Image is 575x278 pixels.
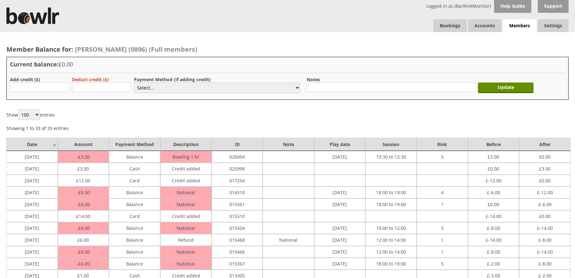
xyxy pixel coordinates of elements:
h2: Member Balance for: [6,45,569,54]
label: Show entries [6,112,55,118]
td: Credit added [160,163,212,175]
td: [DATE] [6,151,58,163]
span: -12.00 [537,188,553,195]
td: Balance [109,187,160,198]
td: Payment Method : activate to sort column ascending [109,138,160,151]
td: National [263,234,314,246]
span: 0.00 [488,164,499,172]
span: 6.00 [77,225,90,231]
td: Balance [109,258,160,270]
span: 3.00 [488,152,499,160]
span: 3.00 [539,164,551,172]
td: ID : activate to sort column ascending [212,138,263,151]
td: [DATE] [6,163,58,175]
label: Deduct credit (£) [72,76,109,83]
td: [DATE] [6,198,58,210]
td: 017254 [212,175,263,187]
td: [DATE] [314,198,366,210]
span: 6.00 [77,189,90,195]
td: 1 [417,198,468,210]
td: 5 [417,258,468,270]
td: [DATE] [6,246,58,258]
td: Credit added [160,175,212,187]
td: Card [109,210,160,222]
td: [DATE] [314,151,366,163]
td: [DATE] [314,246,366,258]
td: Balance [109,222,160,234]
span: Settings [538,19,569,32]
td: 10:30 to 12:30 [365,151,417,163]
td: 1 [417,246,468,258]
span: -14.00 [486,235,501,243]
td: National [160,198,212,210]
td: Date : activate to sort column ascending [6,138,58,151]
label: Payment Method (If adding credit) [134,76,211,83]
td: 4 [417,187,468,198]
span: -6.00 [538,200,552,207]
span: 0.00 [539,176,551,184]
td: [DATE] [314,187,366,198]
select: Showentries [18,109,40,120]
span: -14.00 [537,247,553,255]
span: Members [503,19,536,32]
td: 18:00 to 19:00 [365,198,417,210]
td: 1 [417,234,468,246]
span: 14.00 [76,212,90,219]
td: 015367 [212,258,263,270]
td: [DATE] [314,258,366,270]
td: Rink : activate to sort column ascending [417,138,468,151]
span: 6.00 [77,201,90,207]
td: 18:00 to 19:00 [365,187,417,198]
a: [PERSON_NAME] (0896) (Full members) [73,45,197,54]
td: 016510 [212,187,263,198]
td: National [160,246,212,258]
td: National [160,187,212,198]
td: [DATE] [314,222,366,234]
span: [PERSON_NAME] (0896) (Full members) [75,45,197,54]
td: [DATE] [6,234,58,246]
span: £0.00 [58,60,73,68]
td: 12:00 to 14:00 [365,246,417,258]
label: Notes [307,76,320,83]
td: Card [109,175,160,187]
label: Add credit (£) [10,76,40,83]
td: Description : activate to sort column ascending [160,138,212,151]
td: 5 [417,151,468,163]
td: After : activate to sort column ascending [519,138,571,151]
span: 3.00 [77,164,89,172]
td: Credit added [160,210,212,222]
td: 10:00 to 12:00 [365,222,417,234]
td: 025998 [212,163,263,175]
td: 12:00 to 14:00 [365,234,417,246]
td: Play date : activate to sort column ascending [314,138,366,151]
td: Balance [109,234,160,246]
td: 015561 [212,198,263,210]
span: -14.00 [537,223,553,231]
td: [DATE] [6,187,58,198]
span: -8.00 [538,259,552,267]
td: Balance [109,151,160,163]
span: 6.00 [77,235,89,243]
td: 5 [417,222,468,234]
span: -8.00 [487,247,500,255]
span: -6.00 [487,188,500,195]
td: [DATE] [6,258,58,270]
input: Update [478,83,534,93]
span: 0.00 [488,200,499,207]
td: [DATE] [6,210,58,222]
td: National [160,258,212,270]
td: 015468 [212,234,263,246]
span: 6.00 [77,261,90,267]
td: 015510 [212,210,263,222]
span: -8.00 [538,235,552,243]
span: Accounts [468,19,501,32]
a: Bookings [433,19,467,32]
span: -14.00 [486,212,501,219]
span: -2.00 [487,259,500,267]
td: Cash [109,163,160,175]
span: 0.00 [539,212,551,219]
div: Showing 1 to 33 of 33 entries [6,122,69,131]
span: 6.00 [77,249,90,255]
td: Bowling 1 hr [160,151,212,163]
span: 3.00 [77,154,90,160]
